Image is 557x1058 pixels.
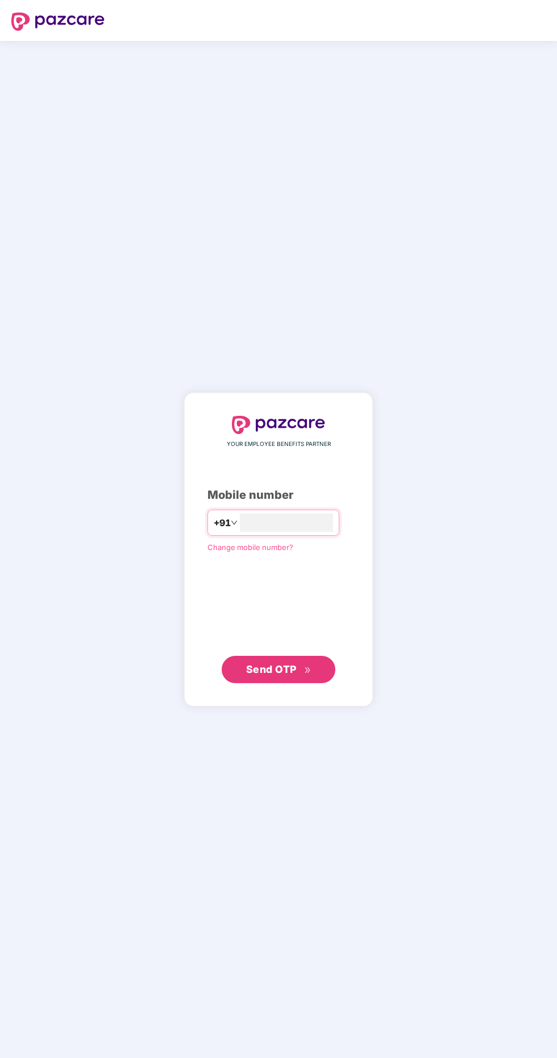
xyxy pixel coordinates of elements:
[246,663,297,675] span: Send OTP
[231,519,238,526] span: down
[304,667,311,674] span: double-right
[207,543,293,552] a: Change mobile number?
[222,656,335,683] button: Send OTPdouble-right
[214,516,231,530] span: +91
[227,440,331,449] span: YOUR EMPLOYEE BENEFITS PARTNER
[232,416,325,434] img: logo
[11,13,105,31] img: logo
[207,486,350,504] div: Mobile number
